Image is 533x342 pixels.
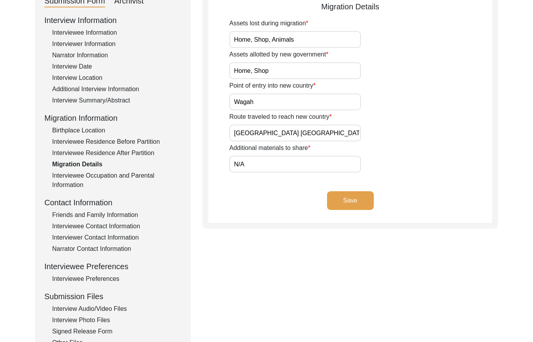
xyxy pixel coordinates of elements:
[52,28,181,37] div: Interviewee Information
[52,327,181,336] div: Signed Release Form
[44,291,181,302] div: Submission Files
[52,85,181,94] div: Additional Interview Information
[52,304,181,314] div: Interview Audio/Video Files
[52,62,181,71] div: Interview Date
[44,14,181,26] div: Interview Information
[52,171,181,190] div: Interviewee Occupation and Parental Information
[229,50,328,59] label: Assets allotted by new government
[52,73,181,83] div: Interview Location
[52,96,181,105] div: Interview Summary/Abstract
[52,244,181,254] div: Narrator Contact Information
[208,1,492,12] div: Migration Details
[229,19,308,28] label: Assets lost during migration
[44,197,181,208] div: Contact Information
[52,222,181,231] div: Interviewee Contact Information
[52,160,181,169] div: Migration Details
[52,126,181,135] div: Birthplace Location
[229,143,310,153] label: Additional materials to share
[52,316,181,325] div: Interview Photo Files
[52,274,181,284] div: Interviewee Preferences
[44,112,181,124] div: Migration Information
[229,112,332,122] label: Route traveled to reach new country
[52,148,181,158] div: Interviewee Residence After Partition
[52,210,181,220] div: Friends and Family Information
[52,233,181,242] div: Interviewer Contact Information
[327,191,374,210] button: Save
[44,261,181,272] div: Interviewee Preferences
[52,137,181,146] div: Interviewee Residence Before Partition
[52,51,181,60] div: Narrator Information
[52,39,181,49] div: Interviewer Information
[229,81,315,90] label: Point of entry into new country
